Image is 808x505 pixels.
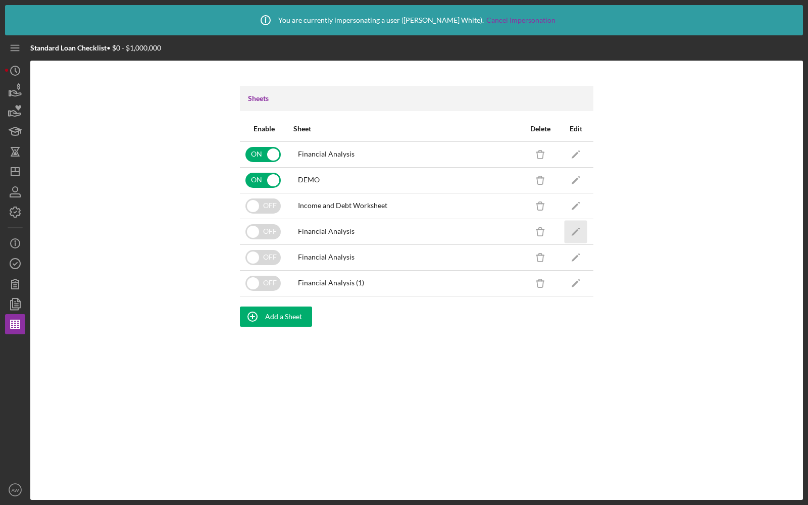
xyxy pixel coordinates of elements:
div: Income and Debt Worksheet [298,201,387,210]
div: Sheet [293,125,311,133]
text: AW [11,487,19,493]
div: Financial Analysis [298,253,355,261]
h3: Sheets [248,93,269,104]
div: Financial Analysis [298,150,355,158]
div: • $0 - $1,000,000 [30,44,161,52]
div: Financial Analysis (1) [298,279,364,287]
button: Add a Sheet [240,307,312,327]
a: Cancel Impersonation [486,16,555,24]
div: Financial Analysis [298,227,355,235]
div: You are currently impersonating a user ( [PERSON_NAME] White ). [253,8,555,33]
div: DEMO [298,176,320,184]
button: AW [5,480,25,500]
b: Standard Loan Checklist [30,43,107,52]
div: Delete [523,125,558,133]
div: Add a Sheet [265,307,302,327]
div: Enable [240,125,287,133]
div: Edit [559,125,593,133]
